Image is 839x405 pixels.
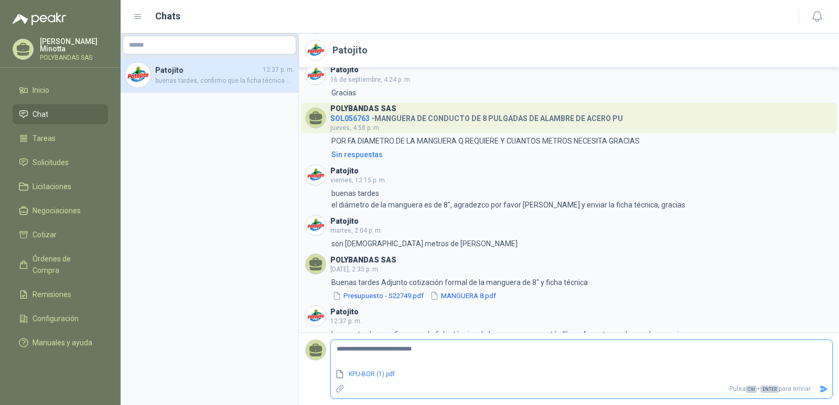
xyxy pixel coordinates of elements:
[33,253,98,276] span: Órdenes de Compra
[13,80,108,100] a: Inicio
[33,84,49,96] span: Inicio
[33,205,81,216] span: Negociaciones
[331,290,425,301] button: Presupuesto - S22749.pdf
[13,177,108,196] a: Licitaciones
[330,106,396,112] h3: POLYBANDAS SAS
[815,380,832,398] button: Enviar
[330,114,370,123] span: SOL056763
[155,76,294,86] span: buenas tardes, confirmo que la ficha técnica de la manguera no está allí, por favor tu ayuda, muc...
[263,65,294,75] span: 12:37 p. m.
[13,333,108,353] a: Manuales y ayuda
[13,13,66,25] img: Logo peakr
[13,152,108,172] a: Solicitudes
[330,177,386,184] span: viernes, 12:15 p. m.
[746,386,757,393] span: Ctrl
[306,40,326,60] img: Company Logo
[330,266,380,273] span: [DATE], 2:35 p. m.
[33,337,92,348] span: Manuales y ayuda
[155,64,261,76] h4: Patojito
[330,124,381,132] span: jueves, 4:58 p. m.
[155,9,180,24] h1: Chats
[13,201,108,221] a: Negociaciones
[331,149,383,160] div: Sin respuestas
[331,329,687,340] p: buenas tardes, confirmo que la ficha técnica de la manguera no está allí, por favor tu ayuda, muc...
[331,380,349,398] label: Adjuntar archivos
[33,229,57,240] span: Cotizar
[13,284,108,304] a: Remisiones
[33,181,71,192] span: Licitaciones
[13,128,108,148] a: Tareas
[121,58,298,93] a: Company LogoPatojito12:37 p. m.buenas tardes, confirmo que la ficha técnica de la manguera no est...
[332,43,368,58] h2: Patojito
[331,277,588,288] p: Buenas tardes Adjunto cotización formal de la manguera de 8" y ficha técnica
[345,369,816,379] a: KPU-BOR (1).pdf
[125,62,150,87] img: Company Logo
[306,306,326,326] img: Company Logo
[306,215,326,235] img: Company Logo
[13,249,108,280] a: Órdenes de Compra
[33,289,71,300] span: Remisiones
[331,135,640,147] p: POR FA DIAMETRO DE LA MANGUERA Q REQUIERE Y CUANTOS METROS NECESITA GRACIAS
[760,386,779,393] span: ENTER
[13,225,108,245] a: Cotizar
[349,380,815,398] p: Pulsa + para enviar
[331,238,518,249] p: son [DEMOGRAPHIC_DATA] metros de [PERSON_NAME]
[331,87,356,98] p: Gracias
[306,165,326,185] img: Company Logo
[330,318,362,325] span: 12:37 p. m.
[40,38,108,52] p: [PERSON_NAME] Minotta
[40,54,108,61] p: POLYBANDAS SAS
[13,309,108,329] a: Configuración
[33,108,48,120] span: Chat
[330,67,359,73] h3: Patojito
[330,168,359,174] h3: Patojito
[330,257,396,263] h3: POLYBANDAS SAS
[331,188,685,211] p: buenas tardes el diámetro de la manguera es de 8", agradezco por favor [PERSON_NAME] y enviar la ...
[330,227,382,234] span: martes, 2:04 p. m.
[33,133,56,144] span: Tareas
[13,104,108,124] a: Chat
[429,290,497,301] button: MANGUERA 8.pdf
[330,76,412,83] span: 16 de septiembre, 4:24 p. m.
[330,309,359,315] h3: Patojito
[330,112,623,122] h4: - MANGUERA DE CONDUCTO DE 8 PULGADAS DE ALAMBRE DE ACERO PU
[306,64,326,84] img: Company Logo
[33,157,69,168] span: Solicitudes
[330,218,359,224] h3: Patojito
[329,149,833,160] a: Sin respuestas
[33,313,79,324] span: Configuración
